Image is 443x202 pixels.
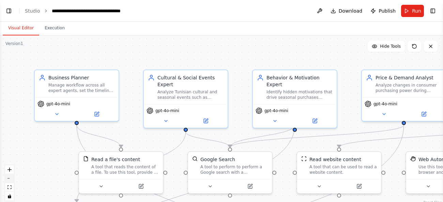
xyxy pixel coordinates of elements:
[5,174,14,183] button: zoom out
[187,151,273,194] div: SerpApiGoogleSearchToolGoogle SearchA tool to perform to perform a Google search with a search_qu...
[48,82,114,93] div: Manage workflow across all expert agents, set the timeline from the current month to August next ...
[78,151,164,194] div: FileReadToolRead a file's contentA tool that reads the content of a file. To use this tool, provi...
[157,74,224,88] div: Cultural & Social Events Expert
[376,74,442,81] div: Price & Demand Analyst
[157,89,224,100] div: Analyze Tunisian cultural and seasonal events such as [GEOGRAPHIC_DATA], [GEOGRAPHIC_DATA], schoo...
[5,165,14,174] button: zoom in
[83,156,89,161] img: FileReadTool
[231,182,269,190] button: Open in side panel
[122,182,160,190] button: Open in side panel
[227,125,407,147] g: Edge from 1499e973-fce4-42f4-b3d3-7db2fb2e00a2 to 7cb3e04b-1155-4b2c-8901-3143cea857c1
[200,156,235,163] div: Google Search
[328,5,365,17] button: Download
[404,110,443,118] button: Open in side panel
[5,183,14,192] button: fit view
[373,101,397,107] span: gpt-4o-mini
[309,156,361,163] div: Read website content
[91,156,140,163] div: Read a file's content
[3,21,39,35] button: Visual Editor
[368,5,398,17] button: Publish
[25,8,40,14] a: Studio
[73,125,124,147] g: Edge from a49881fe-06f8-4559-a80d-74032dda8268 to d20c55a7-eed1-450d-8ca4-167fd998a402
[39,21,70,35] button: Execution
[266,74,333,88] div: Behavior & Motivation Expert
[25,7,128,14] nav: breadcrumb
[379,7,396,14] span: Publish
[227,125,298,147] g: Edge from ee1cc093-95de-4992-aaad-54632bb903f0 to 7cb3e04b-1155-4b2c-8901-3143cea857c1
[192,156,198,161] img: SerpApiGoogleSearchTool
[182,132,233,147] g: Edge from 847c787c-1e07-439f-9fe6-6b9b8dfbc792 to 7cb3e04b-1155-4b2c-8901-3143cea857c1
[48,74,114,81] div: Business Planner
[376,82,442,93] div: Analyze changes in consumer purchasing power during different months in [GEOGRAPHIC_DATA]. Study ...
[264,108,288,113] span: gpt-4o-mini
[4,6,14,16] button: Show left sidebar
[412,7,421,14] span: Run
[5,192,14,201] button: toggle interactivity
[380,44,401,49] span: Hide Tools
[46,101,70,107] span: gpt-4o-mini
[5,165,14,201] div: React Flow controls
[309,164,377,175] div: A tool that can be used to read a website content.
[401,5,424,17] button: Run
[77,110,116,118] button: Open in side panel
[186,117,225,125] button: Open in side panel
[155,108,179,113] span: gpt-4o-mini
[295,117,334,125] button: Open in side panel
[91,164,159,175] div: A tool that reads the content of a file. To use this tool, provide a 'file_path' parameter with t...
[301,156,307,161] img: ScrapeWebsiteTool
[339,7,363,14] span: Download
[266,89,333,100] div: Identify hidden motivations that drive seasonal purchases (health, prestige, safety, comfort, bel...
[200,164,268,175] div: A tool to perform to perform a Google search with a search_query.
[34,69,119,122] div: Business PlannerManage workflow across all expert agents, set the timeline from the current month...
[252,69,337,128] div: Behavior & Motivation ExpertIdentify hidden motivations that drive seasonal purchases (health, pr...
[296,151,382,194] div: ScrapeWebsiteToolRead website contentA tool that can be used to read a website content.
[5,41,23,46] div: Version 1
[73,132,189,202] g: Edge from 847c787c-1e07-439f-9fe6-6b9b8dfbc792 to 5cccfe48-4e4f-4658-a3e7-42a70a3e7ebd
[428,6,438,16] button: Show right sidebar
[340,182,378,190] button: Open in side panel
[368,41,405,52] button: Hide Tools
[143,69,228,128] div: Cultural & Social Events ExpertAnalyze Tunisian cultural and seasonal events such as [GEOGRAPHIC_...
[410,156,416,161] img: StagehandTool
